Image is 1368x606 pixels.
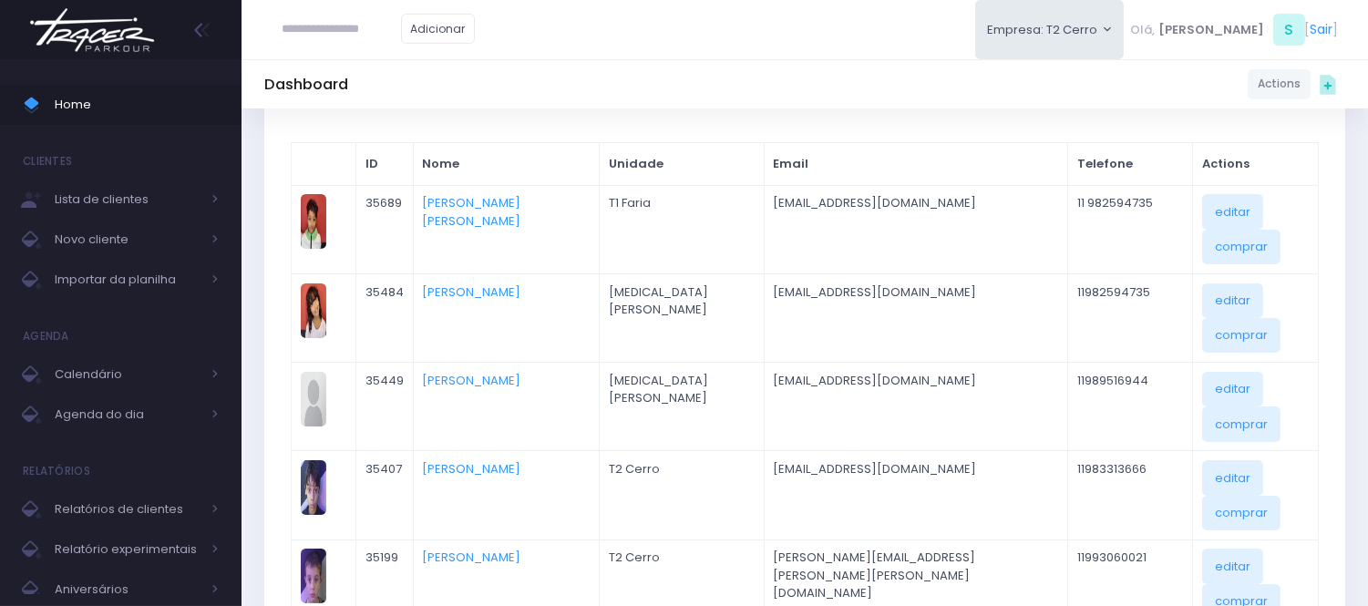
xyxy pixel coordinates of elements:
[1273,14,1305,46] span: S
[356,143,414,186] th: ID
[55,93,219,117] span: Home
[264,76,348,94] h5: Dashboard
[764,273,1067,362] td: [EMAIL_ADDRESS][DOMAIN_NAME]
[1311,20,1333,39] a: Sair
[1067,185,1193,273] td: 11 982594735
[1202,549,1263,583] a: editar
[401,14,476,44] a: Adicionar
[23,318,69,354] h4: Agenda
[356,451,414,539] td: 35407
[55,228,201,252] span: Novo cliente
[600,143,764,186] th: Unidade
[422,549,520,566] a: [PERSON_NAME]
[1158,21,1264,39] span: [PERSON_NAME]
[1202,406,1281,441] a: comprar
[422,283,520,301] a: [PERSON_NAME]
[1202,460,1263,495] a: editar
[600,185,764,273] td: T1 Faria
[55,538,201,561] span: Relatório experimentais
[1193,143,1318,186] th: Actions
[55,498,201,521] span: Relatórios de clientes
[1202,318,1281,353] a: comprar
[356,185,414,273] td: 35689
[55,188,201,211] span: Lista de clientes
[764,451,1067,539] td: [EMAIL_ADDRESS][DOMAIN_NAME]
[1248,69,1311,99] a: Actions
[1067,273,1193,362] td: 11982594735
[1067,363,1193,451] td: 11989516944
[23,143,72,180] h4: Clientes
[422,460,520,478] a: [PERSON_NAME]
[55,268,201,292] span: Importar da planilha
[1124,9,1345,50] div: [ ]
[1202,372,1263,406] a: editar
[23,453,90,489] h4: Relatórios
[55,403,201,426] span: Agenda do dia
[422,372,520,389] a: [PERSON_NAME]
[764,363,1067,451] td: [EMAIL_ADDRESS][DOMAIN_NAME]
[422,194,520,230] a: [PERSON_NAME] [PERSON_NAME]
[1067,451,1193,539] td: 11983313666
[55,363,201,386] span: Calendário
[413,143,600,186] th: Nome
[764,185,1067,273] td: [EMAIL_ADDRESS][DOMAIN_NAME]
[600,363,764,451] td: [MEDICAL_DATA] [PERSON_NAME]
[764,143,1067,186] th: Email
[1202,283,1263,318] a: editar
[356,363,414,451] td: 35449
[600,451,764,539] td: T2 Cerro
[1202,496,1281,530] a: comprar
[1202,230,1281,264] a: comprar
[1067,143,1193,186] th: Telefone
[600,273,764,362] td: [MEDICAL_DATA] [PERSON_NAME]
[1202,194,1263,229] a: editar
[1131,21,1156,39] span: Olá,
[55,578,201,601] span: Aniversários
[356,273,414,362] td: 35484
